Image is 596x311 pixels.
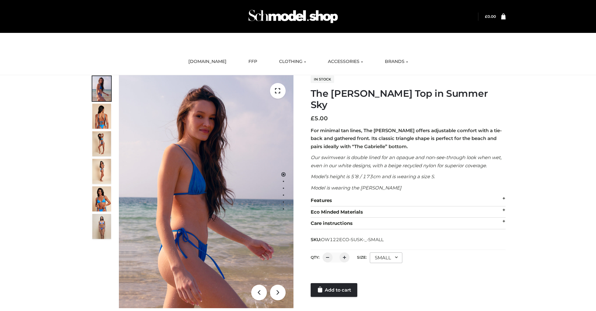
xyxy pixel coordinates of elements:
[311,236,384,243] span: SKU:
[311,218,506,229] div: Care instructions
[370,252,402,263] div: SMALL
[357,255,367,260] label: Size:
[311,174,435,179] em: Model’s height is 5’8 / 173cm and is wearing a size S.
[323,55,368,69] a: ACCESSORIES
[311,206,506,218] div: Eco Minded Materials
[274,55,311,69] a: CLOTHING
[246,4,340,29] img: Schmodel Admin 964
[311,195,506,206] div: Features
[485,14,496,19] bdi: 0.00
[380,55,413,69] a: BRANDS
[311,127,502,149] strong: For minimal tan lines, The [PERSON_NAME] offers adjustable comfort with a tie-back and gathered f...
[321,237,384,242] span: OW122ECO-SUSK-_-SMALL
[92,76,111,101] img: 1.Alex-top_SS-1_4464b1e7-c2c9-4e4b-a62c-58381cd673c0-1.jpg
[311,255,319,260] label: QTY:
[311,185,401,191] em: Model is wearing the [PERSON_NAME]
[92,186,111,211] img: 2.Alex-top_CN-1-1-2.jpg
[311,115,314,122] span: £
[485,14,487,19] span: £
[311,154,502,168] em: Our swimwear is double lined for an opaque and non-see-through look when wet, even in our white d...
[311,88,506,111] h1: The [PERSON_NAME] Top in Summer Sky
[92,104,111,129] img: 5.Alex-top_CN-1-1_1-1.jpg
[311,115,328,122] bdi: 5.00
[184,55,231,69] a: [DOMAIN_NAME]
[311,283,357,297] a: Add to cart
[92,131,111,156] img: 4.Alex-top_CN-1-1-2.jpg
[244,55,262,69] a: FFP
[311,75,334,83] span: In stock
[92,159,111,184] img: 3.Alex-top_CN-1-1-2.jpg
[92,214,111,239] img: SSVC.jpg
[119,75,293,308] img: 1.Alex-top_SS-1_4464b1e7-c2c9-4e4b-a62c-58381cd673c0 (1)
[485,14,496,19] a: £0.00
